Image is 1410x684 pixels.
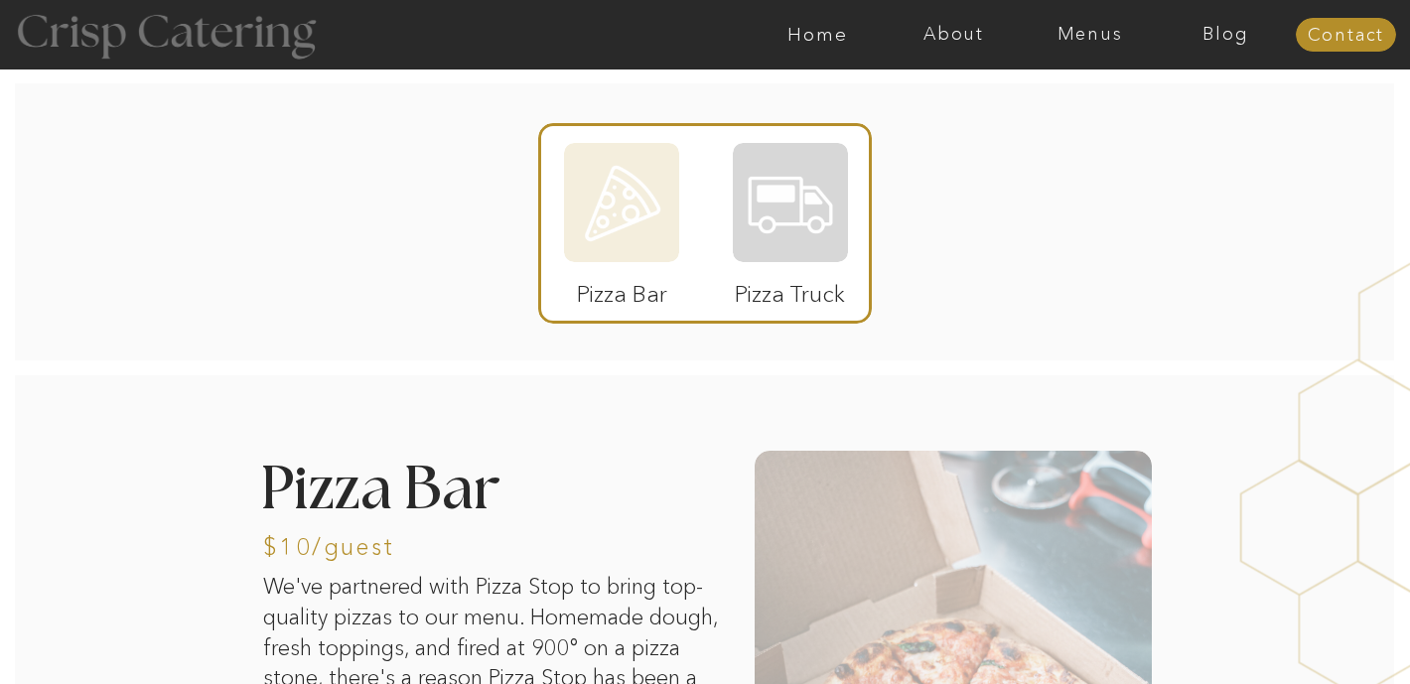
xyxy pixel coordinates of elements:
h2: Pizza Bar [260,461,626,523]
a: Menus [1022,25,1158,45]
p: Pizza Truck [724,260,856,318]
h3: $10/guest [263,535,548,554]
a: Home [750,25,886,45]
p: Pizza Bar [556,260,688,318]
a: About [886,25,1022,45]
a: Blog [1158,25,1294,45]
a: Contact [1296,26,1396,46]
